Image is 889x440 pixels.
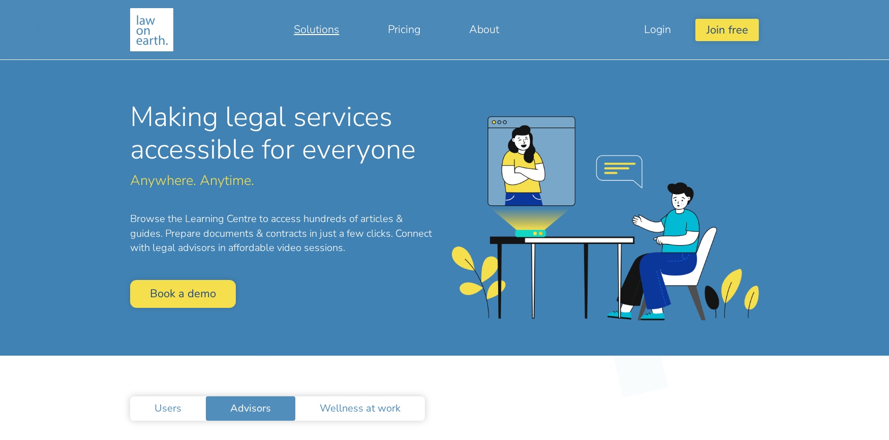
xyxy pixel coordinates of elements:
[206,396,295,421] a: Advisors
[445,17,524,42] a: About
[269,17,363,42] a: Solutions
[695,19,758,41] button: Join free
[363,17,445,42] a: Pricing
[130,396,206,421] a: Users
[130,280,236,308] a: Book a demo
[130,212,437,256] p: Browse the Learning Centre to access hundreds of articles & guides. Prepare documents & contracts...
[130,8,173,51] img: Making legal services accessible to everyone, anywhere, anytime
[620,17,695,42] a: Login
[130,174,437,187] p: Anywhere. Anytime.
[295,396,425,421] a: Wellness at work
[130,101,437,166] h1: Making legal services accessible for everyone
[452,116,758,321] img: homepage-banner.png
